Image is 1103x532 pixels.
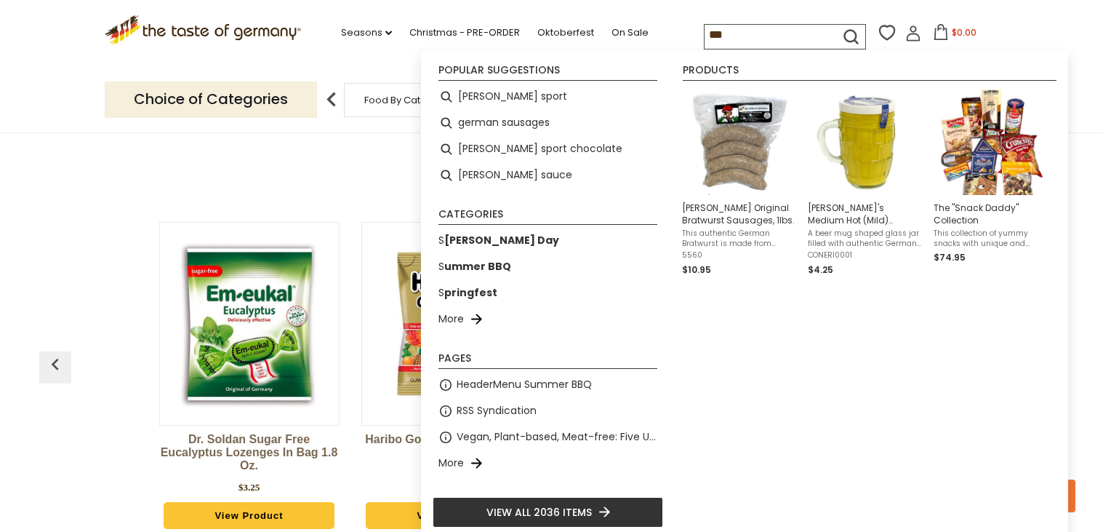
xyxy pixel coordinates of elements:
[682,229,796,249] span: This authentic German Bratwurst is made from hormone-free, locally-sourced mix of pork and beef, ...
[433,306,663,333] li: More
[433,84,663,110] li: ritter sport
[433,136,663,162] li: ritter sport chocolate
[808,229,922,249] span: A beer mug shaped glass jar filled with authentic German medium hot mustard. Goes great with any ...
[438,353,657,369] li: Pages
[934,251,966,263] span: $74.95
[362,234,541,413] img: Haribo Gold Bears Gummies in Bag 5 oz.
[682,202,796,226] span: [PERSON_NAME] Original Bratwurst Sausages, 1lbs.
[457,429,657,445] a: Vegan, Plant-based, Meat-free: Five Up and Coming Brands
[808,263,833,276] span: $4.25
[433,450,663,477] li: More
[160,234,339,413] img: Dr. Soldan Sugar Free Eucalyptus Lozenges in Bag 1.8 oz.
[159,433,340,477] a: Dr. Soldan Sugar Free Eucalyptus Lozenges in Bag 1.8 oz.
[433,424,663,450] li: Vegan, Plant-based, Meat-free: Five Up and Coming Brands
[934,202,1048,226] span: The "Snack Daddy" Collection
[433,228,663,254] li: S[PERSON_NAME] Day
[924,24,986,46] button: $0.00
[952,26,976,39] span: $0.00
[676,84,802,283] li: Binkert’s Original Bratwurst Sausages, 1lbs.
[409,25,520,41] a: Christmas - PRE-ORDER
[433,398,663,424] li: RSS Syndication
[438,258,511,275] a: Summer BBQ
[682,263,711,276] span: $10.95
[433,497,663,528] li: View all 2036 items
[444,233,559,247] b: [PERSON_NAME] Day
[934,229,1048,249] span: This collection of yummy snacks with unique and authentic flavors will put a smile on any Dad's f...
[683,65,1056,81] li: Products
[808,202,922,226] span: [PERSON_NAME]'s Medium Hot (Mild) Mustard in Glass [PERSON_NAME] Jar 8.7 oz.
[438,65,657,81] li: Popular suggestions
[438,232,559,249] a: S[PERSON_NAME] Day
[682,250,796,261] span: 5560
[934,90,1048,277] a: The "Snack Daddy" CollectionThis collection of yummy snacks with unique and authentic flavors wil...
[364,95,449,106] a: Food By Category
[105,82,317,117] p: Choice of Categories
[682,90,796,277] a: [PERSON_NAME] Original Bratwurst Sausages, 1lbs.This authentic German Bratwurst is made from horm...
[457,376,592,393] a: HeaderMenu Summer BBQ
[433,110,663,136] li: german sausages
[486,504,592,520] span: View all 2036 items
[164,502,335,530] a: View Product
[433,372,663,398] li: HeaderMenu Summer BBQ
[361,433,542,477] a: Haribo Gold Bears Gummies in Bag 5 oz.
[444,285,497,300] b: pringfest
[44,353,67,376] img: previous arrow
[317,85,346,114] img: previous arrow
[802,84,928,283] li: Erika's Medium Hot (Mild) Mustard in Glass Stein Jar 8.7 oz.
[444,259,511,274] b: ummer BBQ
[808,250,922,261] span: CONERI0001
[433,254,663,280] li: Summer BBQ
[457,402,537,419] a: RSS Syndication
[537,25,594,41] a: Oktoberfest
[366,502,537,530] a: View Product
[238,480,260,495] div: $3.25
[433,162,663,188] li: knorr sauce
[808,90,922,277] a: [PERSON_NAME]'s Medium Hot (Mild) Mustard in Glass [PERSON_NAME] Jar 8.7 oz.A beer mug shaped gla...
[433,280,663,306] li: Springfest
[611,25,649,41] a: On Sale
[341,25,392,41] a: Seasons
[928,84,1054,283] li: The "Snack Daddy" Collection
[438,285,497,301] a: Springfest
[47,144,1057,204] div: Category Bestsellers
[438,209,657,225] li: Categories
